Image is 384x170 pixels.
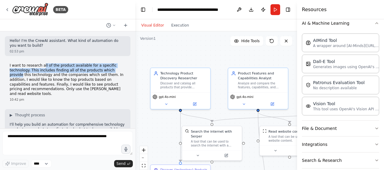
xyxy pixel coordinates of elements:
[10,122,126,141] p: I'll help you build an automation for comprehensive technology product research. Let me first che...
[313,58,379,65] div: Dall-E Tool
[140,146,148,154] button: zoom in
[10,113,12,118] span: ▶
[241,39,260,43] span: Hide Tools
[15,113,45,118] span: Thought process
[12,3,48,16] img: Logo
[191,140,239,148] div: A tool that can be used to search the internet with a search_query. Supports different search typ...
[2,160,29,168] button: Improve
[121,145,130,154] button: Click to speak your automation idea
[121,22,130,29] button: Start a new chat
[306,83,311,87] img: PatronusEvalTool
[178,112,215,122] g: Edge from a5550b49-28bf-40a0-a011-638576778bcc to 0f5ed437-61ae-4e03-9d57-6566c4f722e4
[140,154,148,162] button: zoom out
[191,129,239,139] div: Search the internet with Serper
[11,161,26,166] span: Improve
[10,63,126,96] p: I want to research all of the product available for a specific technology. This includes finding ...
[157,7,225,13] nav: breadcrumb
[140,162,148,170] button: fit view
[139,5,147,14] button: Hide left sidebar
[10,97,126,102] div: 10:42 pm
[114,160,133,167] button: Send
[159,95,176,99] span: gpt-4o-mini
[10,113,45,118] button: ▶Thought process
[10,39,126,48] p: Hello! I'm the CrewAI assistant. What kind of automation do you want to build?
[178,112,183,162] g: Edge from a5550b49-28bf-40a0-a011-638576778bcc to 13ec4cfd-9312-44a8-8a2c-8a7859f31ada
[104,22,118,29] button: Switch to previous chat
[259,126,320,156] div: ScrapeWebsiteToolRead website contentA tool that can be used to read a website content.
[302,121,379,136] button: File & Document
[302,6,327,13] h4: Resources
[263,129,267,133] img: ScrapeWebsiteTool
[313,86,365,90] p: No description available
[53,6,68,13] div: BETA
[302,153,379,168] button: Search & Research
[160,82,207,90] div: Discover and catalog all products that provide {technology} technology, identifying key companies...
[168,22,193,29] button: Execution
[185,129,189,133] img: SerperDevTool
[258,101,286,107] button: Open in side panel
[313,43,379,48] p: A wrapper around [AI-Minds]([URL][DOMAIN_NAME]). Useful for when you need answers to questions fr...
[138,22,168,29] button: Visual Editor
[228,68,288,109] div: Product Features and Capabilities AnalystAnalyze and compare the features, capabilities, and tech...
[302,15,379,31] button: AI & Machine Learning
[236,95,253,99] span: gpt-4o-mini
[313,101,379,107] div: Vision Tool
[160,71,207,80] div: Technology Product Discovery Researcher
[284,5,292,14] button: Hide right sidebar
[10,49,126,54] div: 02:53 pm
[140,36,156,41] div: Version 1
[313,107,379,112] p: This tool uses OpenAI's Vision API to describe the contents of an image.
[268,135,316,143] div: A tool that can be used to read a website content.
[210,112,338,122] g: Edge from 13599697-b629-42a0-a831-dab6db47290d to 0f5ed437-61ae-4e03-9d57-6566c4f722e4
[213,153,240,158] button: Open in side panel
[150,68,211,109] div: Technology Product Discovery ResearcherDiscover and catalog all products that provide {technology...
[290,148,318,153] button: Open in side panel
[268,129,305,134] div: Read website content
[302,137,379,152] button: Integrations
[313,65,379,69] p: Generates images using OpenAI's Dall-E model.
[313,80,365,86] div: Patronus Evaluation Tool
[182,126,242,161] div: SerperDevToolSearch the internet with SerperA tool that can be used to search the internet with a...
[117,161,126,166] span: Send
[238,82,285,90] div: Analyze and compare the features, capabilities, and technical specifications of {technology} prod...
[306,104,311,109] img: VisionTool
[302,31,379,120] div: AI & Machine Learning
[181,101,208,107] button: Open in side panel
[230,36,263,46] button: Hide Tools
[306,61,311,66] img: DallETool
[306,40,311,45] img: AIMindTool
[238,71,285,80] div: Product Features and Capabilities Analyst
[313,37,379,43] div: AIMind Tool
